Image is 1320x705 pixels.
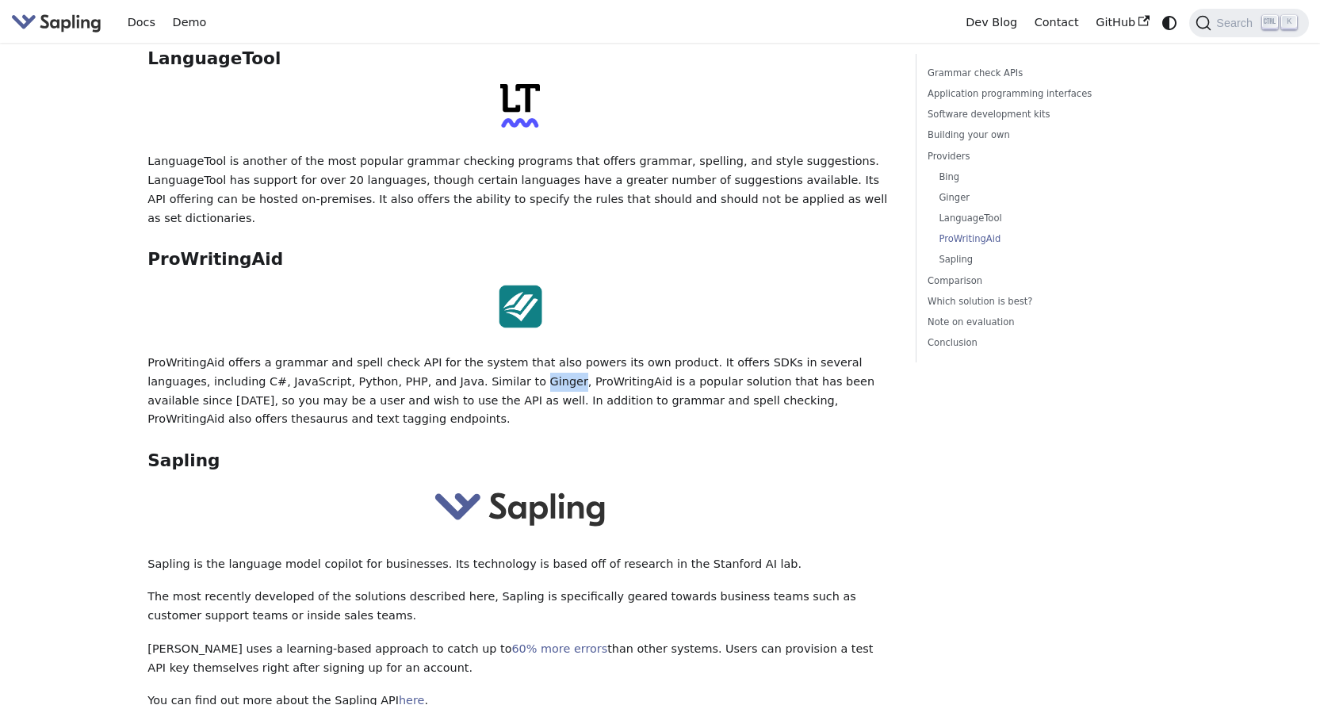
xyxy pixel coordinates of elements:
[499,285,542,328] img: ProWritingAid
[434,486,606,530] img: Sapling
[147,249,893,270] h3: ProWritingAid
[928,66,1142,81] a: Grammar check APIs
[1281,15,1297,29] kbd: K
[511,642,607,655] a: 60% more errors
[939,211,1137,226] a: LanguageTool
[928,149,1142,164] a: Providers
[1026,10,1088,35] a: Contact
[1211,17,1262,29] span: Search
[1087,10,1157,35] a: GitHub
[147,48,893,70] h3: LanguageTool
[939,232,1137,247] a: ProWritingAid
[11,11,107,34] a: Sapling.ai
[147,450,893,472] h3: Sapling
[928,294,1142,309] a: Which solution is best?
[147,640,893,678] p: [PERSON_NAME] uses a learning-based approach to catch up to than other systems. Users can provisi...
[1189,9,1308,37] button: Search (Ctrl+K)
[147,354,893,429] p: ProWritingAid offers a grammar and spell check API for the system that also powers its own produc...
[928,128,1142,143] a: Building your own
[939,170,1137,185] a: Bing
[928,335,1142,351] a: Conclusion
[939,190,1137,205] a: Ginger
[11,11,101,34] img: Sapling.ai
[147,152,893,228] p: LanguageTool is another of the most popular grammar checking programs that offers grammar, spelli...
[939,252,1137,267] a: Sapling
[928,86,1142,102] a: Application programming interfaces
[119,10,164,35] a: Docs
[500,84,540,128] img: LanguageTool
[147,588,893,626] p: The most recently developed of the solutions described here, Sapling is specifically geared towar...
[1158,11,1181,34] button: Switch between dark and light mode (currently system mode)
[928,274,1142,289] a: Comparison
[957,10,1025,35] a: Dev Blog
[928,315,1142,330] a: Note on evaluation
[928,107,1142,122] a: Software development kits
[164,10,215,35] a: Demo
[147,555,893,574] p: Sapling is the language model copilot for businesses. Its technology is based off of research in ...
